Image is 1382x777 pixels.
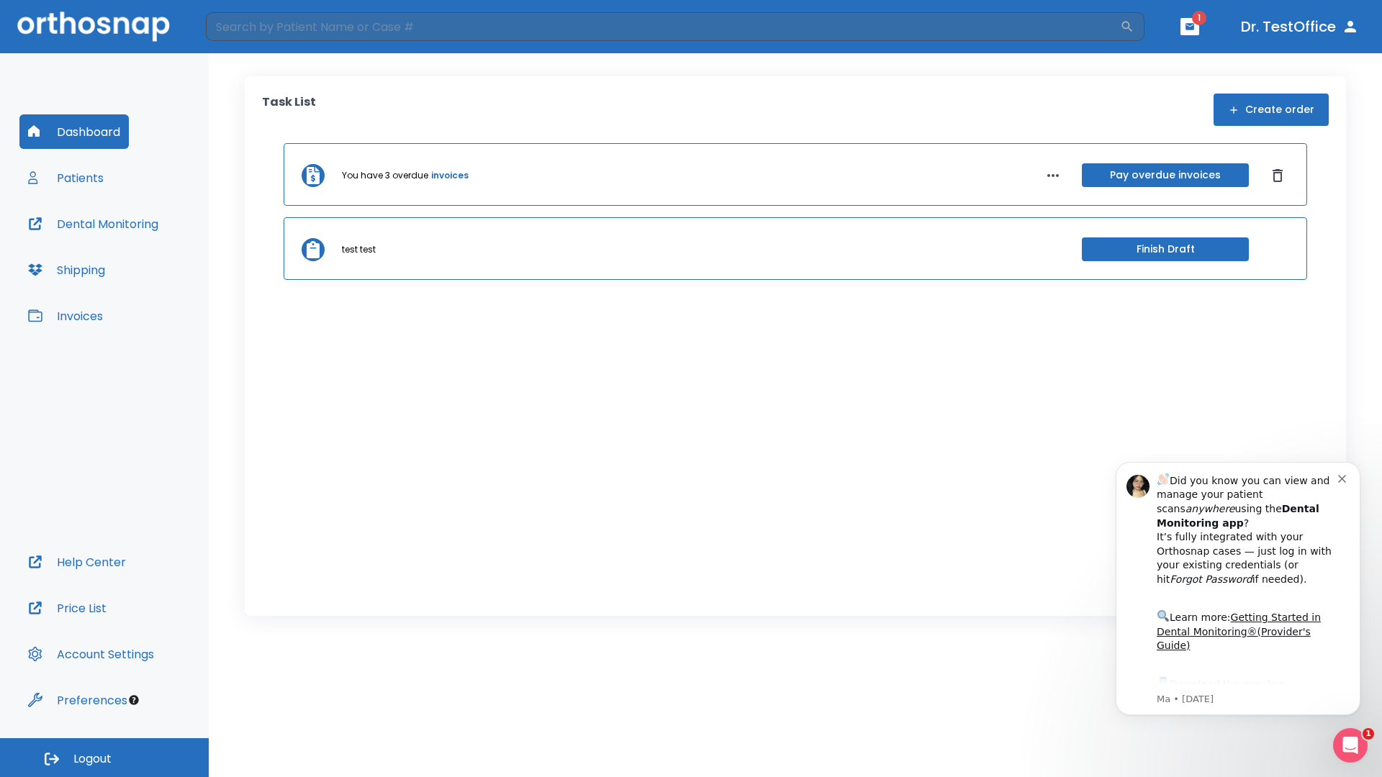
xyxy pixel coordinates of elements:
[1235,14,1365,40] button: Dr. TestOffice
[19,591,115,625] button: Price List
[1094,440,1382,738] iframe: Intercom notifications message
[1082,237,1249,261] button: Finish Draft
[431,169,469,182] a: invoices
[1214,94,1329,126] button: Create order
[1082,163,1249,187] button: Pay overdue invoices
[206,12,1120,41] input: Search by Patient Name or Case #
[127,694,140,706] div: Tooltip anchor
[73,751,112,767] span: Logout
[342,169,428,182] p: You have 3 overdue
[63,235,244,308] div: Download the app: | ​ Let us know if you need help getting started!
[19,160,112,195] button: Patients
[1333,728,1368,763] iframe: Intercom live chat
[19,206,167,241] button: Dental Monitoring
[19,253,114,287] button: Shipping
[19,299,112,333] button: Invoices
[19,114,129,149] button: Dashboard
[19,545,135,579] button: Help Center
[63,238,191,264] a: App Store
[63,253,244,265] p: Message from Ma, sent 3w ago
[1192,11,1206,25] span: 1
[262,94,316,126] p: Task List
[342,243,376,256] p: test test
[244,31,256,42] button: Dismiss notification
[19,683,136,717] button: Preferences
[17,12,170,41] img: Orthosnap
[1363,728,1374,740] span: 1
[19,637,163,671] button: Account Settings
[1266,164,1289,187] button: Dismiss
